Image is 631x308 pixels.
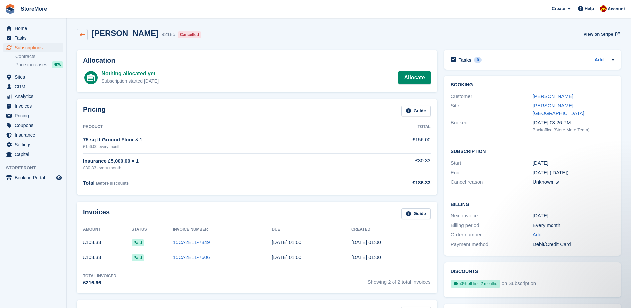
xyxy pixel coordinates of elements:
a: menu [3,140,63,149]
td: £156.00 [350,132,431,153]
span: Account [608,6,625,12]
div: [DATE] 03:26 PM [533,119,614,127]
span: Paid [132,254,144,261]
a: Preview store [55,174,63,182]
a: menu [3,92,63,101]
td: £30.33 [350,153,431,175]
span: Create [552,5,565,12]
div: 50% off first 2 months [451,280,500,288]
a: Guide [401,208,431,219]
div: Payment method [451,241,533,248]
a: Contracts [15,53,63,60]
h2: Billing [451,201,614,207]
td: £108.33 [83,235,132,250]
a: Add [595,56,604,64]
th: Total [350,122,431,132]
time: 2025-07-25 00:00:00 UTC [533,159,548,167]
a: [PERSON_NAME] [533,93,573,99]
a: menu [3,121,63,130]
h2: Invoices [83,208,110,219]
div: End [451,169,533,177]
span: View on Stripe [583,31,613,38]
span: Analytics [15,92,55,101]
a: 15CA2E11-7849 [173,239,210,245]
time: 2025-08-26 00:00:00 UTC [272,239,301,245]
span: Subscriptions [15,43,55,52]
span: Coupons [15,121,55,130]
div: [DATE] [533,212,614,220]
time: 2025-07-26 00:00:00 UTC [272,254,301,260]
div: Subscription started [DATE] [101,78,159,85]
a: Price increases NEW [15,61,63,68]
div: NEW [52,61,63,68]
span: Settings [15,140,55,149]
th: Product [83,122,350,132]
h2: Discounts [451,269,614,274]
div: £156.00 every month [83,144,350,150]
span: Pricing [15,111,55,120]
span: Invoices [15,101,55,111]
h2: Tasks [459,57,472,63]
a: menu [3,150,63,159]
h2: [PERSON_NAME] [92,29,159,38]
a: [PERSON_NAME][GEOGRAPHIC_DATA] [533,103,584,116]
span: on Subscription [502,280,536,290]
a: menu [3,43,63,52]
div: Every month [533,222,614,229]
div: Order number [451,231,533,239]
th: Amount [83,224,132,235]
span: Before discounts [96,181,129,186]
a: menu [3,72,63,82]
a: 15CA2E11-7606 [173,254,210,260]
div: Cancel reason [451,178,533,186]
h2: Pricing [83,106,106,117]
h2: Booking [451,82,614,88]
div: 92185 [161,31,175,38]
span: Total [83,180,95,186]
div: Billing period [451,222,533,229]
a: menu [3,33,63,43]
a: Add [533,231,542,239]
div: £186.33 [350,179,431,187]
div: Booked [451,119,533,133]
div: Nothing allocated yet [101,70,159,78]
a: StoreMore [18,3,50,14]
div: Customer [451,93,533,100]
a: menu [3,111,63,120]
a: menu [3,101,63,111]
span: Help [585,5,594,12]
span: Insurance [15,130,55,140]
div: Start [451,159,533,167]
div: Insurance £5,000.00 × 1 [83,157,350,165]
div: Next invoice [451,212,533,220]
div: Cancelled [178,31,201,38]
th: Status [132,224,173,235]
img: stora-icon-8386f47178a22dfd0bd8f6a31ec36ba5ce8667c1dd55bd0f319d3a0aa187defe.svg [5,4,15,14]
span: Storefront [6,165,66,171]
div: £30.33 every month [83,165,350,171]
div: £216.66 [83,279,116,287]
a: menu [3,82,63,91]
time: 2025-07-25 00:00:51 UTC [351,254,381,260]
span: Price increases [15,62,47,68]
div: Debit/Credit Card [533,241,614,248]
img: Store More Team [600,5,607,12]
h2: Subscription [451,148,614,154]
th: Created [351,224,431,235]
span: Capital [15,150,55,159]
span: Showing 2 of 2 total invoices [368,273,431,287]
div: 0 [474,57,482,63]
div: Total Invoiced [83,273,116,279]
span: Unknown [533,179,553,185]
h2: Allocation [83,57,431,64]
div: 75 sq ft Ground Floor × 1 [83,136,350,144]
span: Sites [15,72,55,82]
a: Allocate [398,71,430,84]
div: Site [451,102,533,117]
a: menu [3,173,63,182]
span: CRM [15,82,55,91]
span: Tasks [15,33,55,43]
a: Guide [401,106,431,117]
td: £108.33 [83,250,132,265]
a: View on Stripe [581,29,621,40]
